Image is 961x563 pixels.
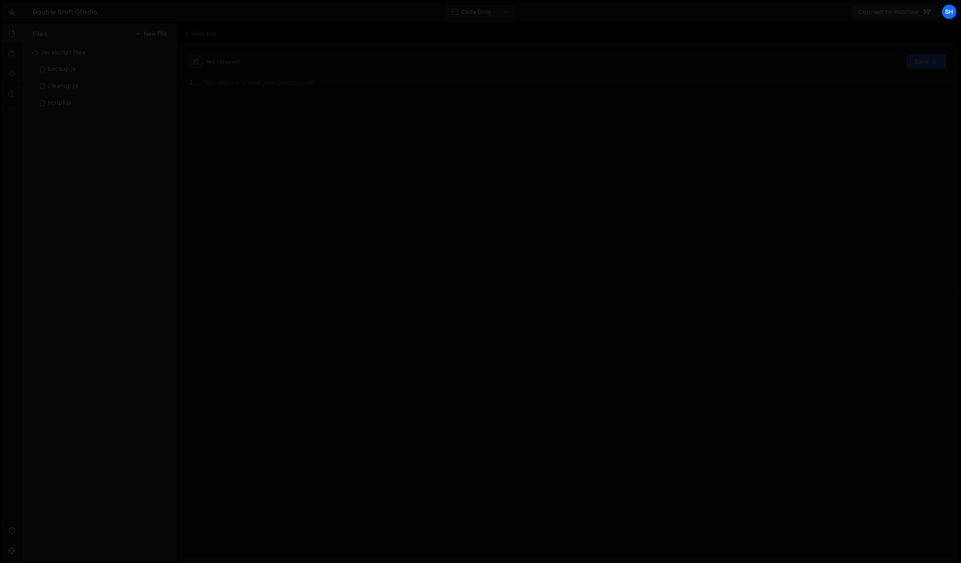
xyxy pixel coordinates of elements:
div: script.js [48,99,72,107]
div: 16803/45920.js [32,94,177,111]
div: 16803/45922.js [32,78,177,94]
div: Double Shift Studio [32,7,97,17]
a: 🤙 [2,2,22,22]
div: cleanup.js [48,82,78,90]
button: Save [906,54,947,69]
a: Sh [942,4,957,19]
div: Javascript files [22,44,177,61]
div: backup.js [48,65,76,73]
button: New File [135,30,167,37]
div: Type cmd + s to save your Javascript file. [202,80,316,86]
div: Not yet saved [207,58,240,65]
div: 16803/45921.js [32,61,177,78]
div: 1 [181,79,198,86]
a: Connect to Webflow [851,4,939,19]
button: Code Only [445,4,516,19]
div: New File [184,30,219,38]
h2: Files [32,29,48,38]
